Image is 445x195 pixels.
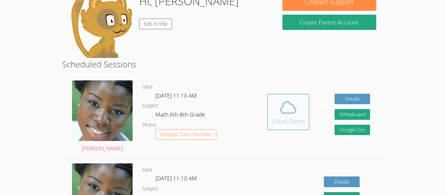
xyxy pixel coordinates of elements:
a: [PERSON_NAME] [72,80,133,153]
a: Google Doc [335,125,370,135]
a: Details [324,176,360,187]
span: [DATE] 11:10 AM [155,174,197,182]
button: Cloud Room [267,94,309,130]
span: [DATE] 11:10 AM [155,92,197,99]
a: Edit Profile [139,19,172,29]
dt: Subject [142,102,158,110]
img: 1000004422.jpg [72,80,133,141]
dt: Phone [142,121,156,129]
dd: Math 6th-8th Grade [155,110,206,121]
dt: Date [142,166,152,174]
button: Whiteboard [335,109,370,120]
div: Cloud Room [272,117,305,126]
button: Create Parent Account [282,15,376,30]
a: Details [335,94,370,104]
dt: Subject [142,185,158,193]
h2: Scheduled Sessions [62,58,383,70]
dt: Date [142,83,152,91]
button: Request Tutor Number [155,129,216,140]
span: Request Tutor Number [160,132,211,137]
